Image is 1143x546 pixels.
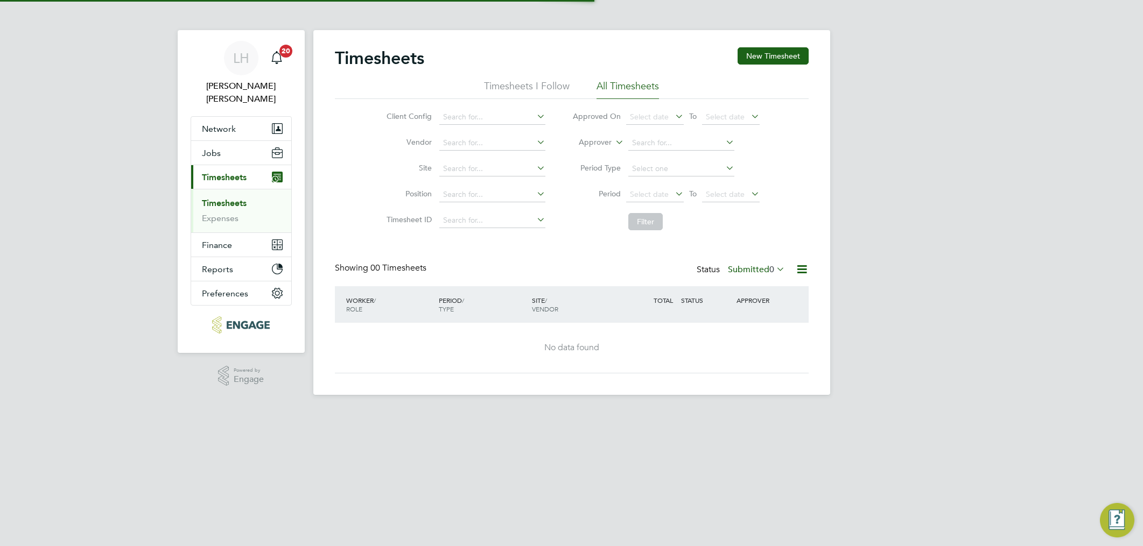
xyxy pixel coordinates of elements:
[234,375,264,384] span: Engage
[439,110,545,125] input: Search for...
[383,189,432,198] label: Position
[191,281,291,305] button: Preferences
[484,80,570,99] li: Timesheets I Follow
[572,163,621,173] label: Period Type
[279,45,292,58] span: 20
[191,80,292,105] span: Lee Hall
[439,187,545,202] input: Search for...
[191,117,291,140] button: Network
[572,111,621,121] label: Approved On
[374,296,376,304] span: /
[178,30,305,353] nav: Main navigation
[563,137,612,148] label: Approver
[630,189,669,199] span: Select date
[1100,503,1134,537] button: Engage Resource Center
[202,264,233,274] span: Reports
[529,290,622,318] div: SITE
[769,264,774,275] span: 0
[383,163,432,173] label: Site
[202,198,247,208] a: Timesheets
[439,213,545,228] input: Search for...
[191,165,291,189] button: Timesheets
[191,316,292,334] a: Go to home page
[266,41,287,75] a: 20
[191,189,291,232] div: Timesheets
[346,342,798,353] div: No data found
[346,304,362,313] span: ROLE
[191,41,292,105] a: LH[PERSON_NAME] [PERSON_NAME]
[678,290,734,310] div: STATUS
[383,111,432,121] label: Client Config
[233,51,249,65] span: LH
[383,215,432,224] label: Timesheet ID
[202,148,221,158] span: Jobs
[202,172,247,182] span: Timesheets
[191,141,291,165] button: Jobs
[697,263,787,278] div: Status
[202,213,239,223] a: Expenses
[202,288,248,299] span: Preferences
[706,189,745,199] span: Select date
[628,213,663,230] button: Filter
[462,296,464,304] span: /
[597,80,659,99] li: All Timesheets
[572,189,621,198] label: Period
[686,109,700,123] span: To
[728,264,785,275] label: Submitted
[191,233,291,257] button: Finance
[628,161,734,176] input: Select one
[436,290,529,318] div: PERIOD
[218,366,264,386] a: Powered byEngage
[439,304,454,313] span: TYPE
[202,124,236,134] span: Network
[191,257,291,281] button: Reports
[734,290,790,310] div: APPROVER
[335,47,424,69] h2: Timesheets
[335,263,429,274] div: Showing
[532,304,558,313] span: VENDOR
[212,316,270,334] img: pcrnet-logo-retina.png
[439,136,545,151] input: Search for...
[545,296,547,304] span: /
[439,161,545,176] input: Search for...
[630,112,669,122] span: Select date
[202,240,232,250] span: Finance
[383,137,432,147] label: Vendor
[628,136,734,151] input: Search for...
[686,187,700,201] span: To
[738,47,809,65] button: New Timesheet
[654,296,673,304] span: TOTAL
[370,263,426,273] span: 00 Timesheets
[706,112,745,122] span: Select date
[234,366,264,375] span: Powered by
[343,290,437,318] div: WORKER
